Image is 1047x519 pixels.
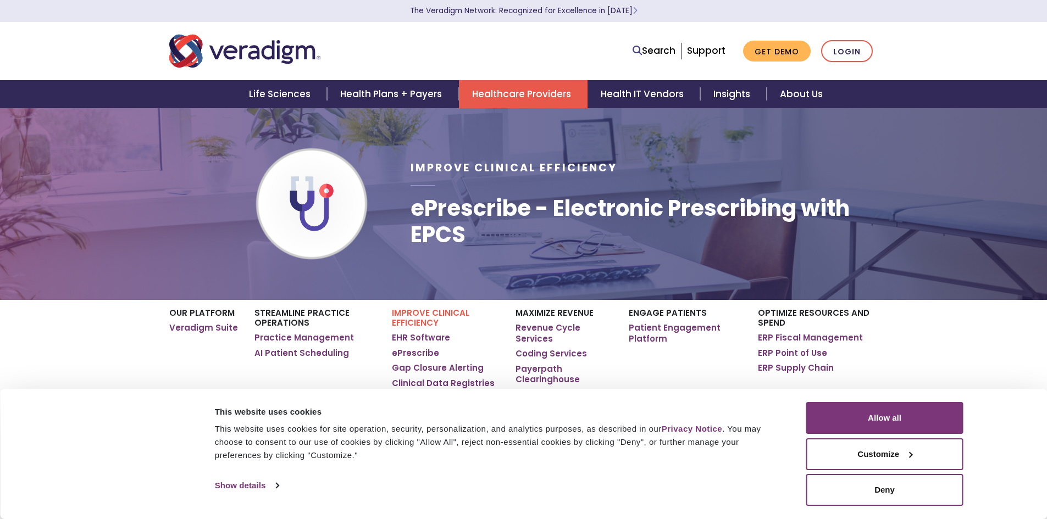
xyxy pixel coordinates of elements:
a: AI Patient Scheduling [254,348,349,359]
div: This website uses cookies [215,405,782,418]
a: The Veradigm Network: Recognized for Excellence in [DATE]Learn More [410,5,638,16]
a: Support [687,44,725,57]
a: Insights [700,80,767,108]
a: Get Demo [743,41,811,62]
a: Clinical Data Registries [392,378,495,389]
a: ERP Fiscal Management [758,332,863,343]
span: Improve Clinical Efficiency [411,160,617,175]
button: Deny [806,474,963,506]
a: Revenue Cycle Services [516,322,612,344]
img: Veradigm logo [169,33,320,69]
a: Login [821,40,873,63]
a: Life Sciences [236,80,327,108]
a: Search [633,43,675,58]
a: ePrescribe [392,348,439,359]
a: Practice Management [254,332,354,343]
a: Show details [215,477,279,494]
a: Health IT Vendors [588,80,700,108]
a: Healthcare Providers [459,80,588,108]
div: This website uses cookies for site operation, security, personalization, and analytics purposes, ... [215,422,782,462]
a: About Us [767,80,836,108]
a: Health Plans + Payers [327,80,458,108]
span: Learn More [633,5,638,16]
a: ERP Point of Use [758,348,827,359]
button: Customize [806,438,963,470]
a: EHR Software [392,332,450,343]
a: ERP Supply Chain [758,362,834,373]
a: Coding Services [516,348,587,359]
a: Patient Engagement Platform [629,322,741,344]
a: Veradigm Suite [169,322,238,333]
a: Privacy Notice [662,424,722,433]
button: Allow all [806,402,963,434]
a: Gap Closure Alerting [392,362,484,373]
h1: ePrescribe - Electronic Prescribing with EPCS [411,195,878,248]
a: Payerpath Clearinghouse [516,364,612,385]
